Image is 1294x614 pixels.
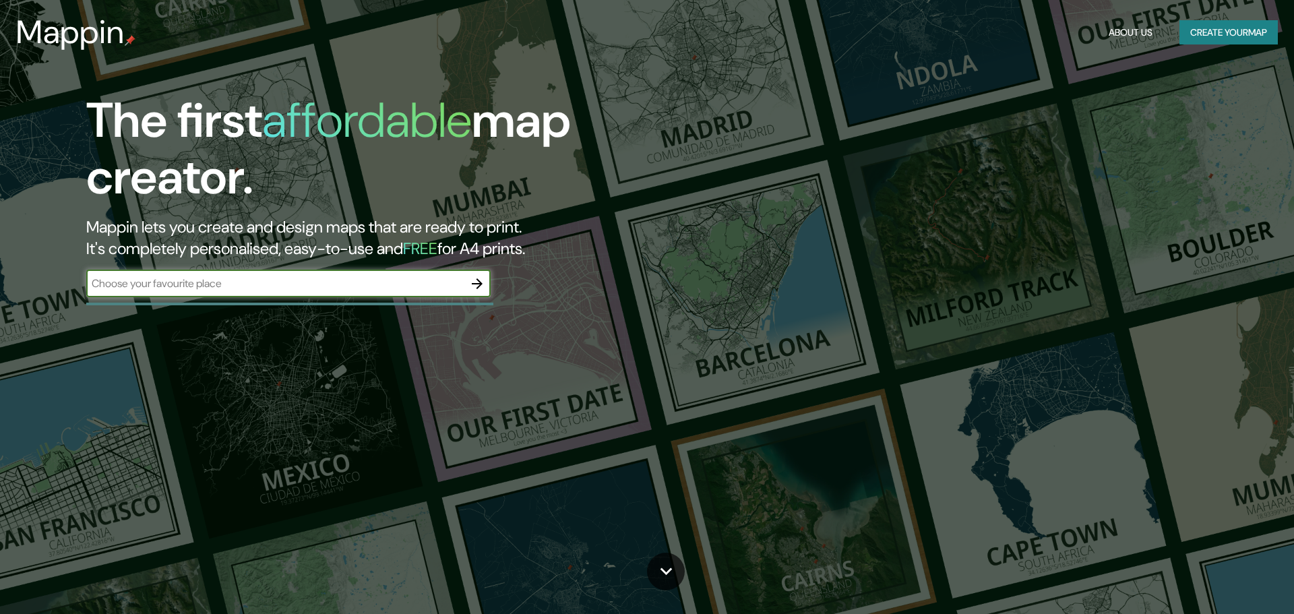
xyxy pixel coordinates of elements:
h5: FREE [403,238,437,259]
h2: Mappin lets you create and design maps that are ready to print. It's completely personalised, eas... [86,216,733,259]
button: Create yourmap [1179,20,1278,45]
h3: Mappin [16,13,125,51]
h1: affordable [262,89,472,152]
button: About Us [1103,20,1158,45]
h1: The first map creator. [86,92,733,216]
input: Choose your favourite place [86,276,464,291]
img: mappin-pin [125,35,135,46]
